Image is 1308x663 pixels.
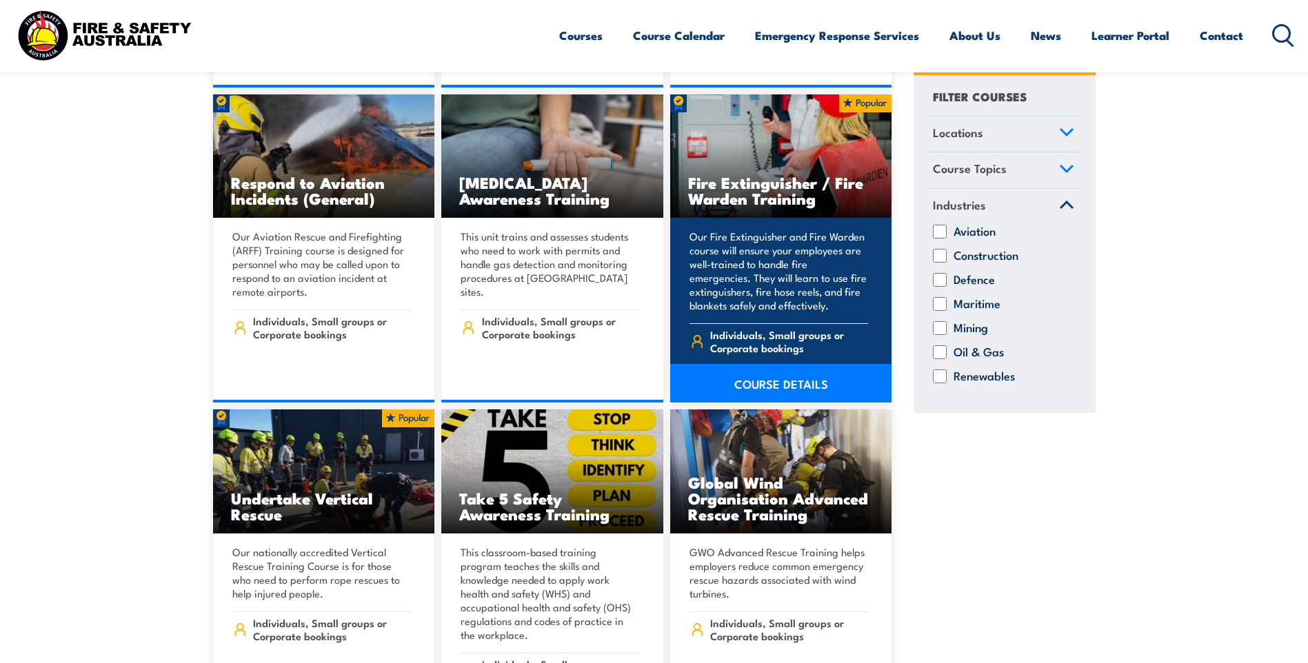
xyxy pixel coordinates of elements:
img: Global Wind Organisation Advanced Rescue TRAINING [670,409,892,533]
p: GWO Advanced Rescue Training helps employers reduce common emergency rescue hazards associated wi... [690,545,869,600]
p: Our Fire Extinguisher and Fire Warden course will ensure your employees are well-trained to handl... [690,229,869,312]
p: This unit trains and assesses students who need to work with permits and handle gas detection and... [461,229,640,298]
span: Individuals, Small groups or Corporate bookings [710,328,868,354]
img: Anaphylaxis Awareness TRAINING [441,94,663,218]
a: Fire Extinguisher / Fire Warden Training [670,94,892,218]
label: Defence [954,273,995,287]
a: [MEDICAL_DATA] Awareness Training [441,94,663,218]
a: Course Topics [927,153,1080,189]
a: Locations [927,116,1080,152]
h3: [MEDICAL_DATA] Awareness Training [459,174,645,206]
h3: Take 5 Safety Awareness Training [459,490,645,522]
span: Industries [933,196,986,214]
span: Individuals, Small groups or Corporate bookings [710,616,868,642]
span: Course Topics [933,160,1007,178]
label: Construction [954,249,1018,263]
img: Take 5 Safety Awareness Training [441,409,663,533]
h4: FILTER COURSES [933,87,1027,105]
span: Individuals, Small groups or Corporate bookings [253,616,411,642]
span: Individuals, Small groups or Corporate bookings [482,314,640,340]
label: Oil & Gas [954,345,1004,359]
a: Undertake Vertical Rescue [213,409,435,533]
a: Contact [1200,17,1243,54]
p: This classroom-based training program teaches the skills and knowledge needed to apply work healt... [461,545,640,642]
p: Our Aviation Rescue and Firefighting (ARFF) Training course is designed for personnel who may be ... [232,229,412,298]
img: Fire Extinguisher Fire Warden Training [670,94,892,218]
a: Course Calendar [633,17,725,54]
a: Courses [559,17,603,54]
a: News [1031,17,1061,54]
label: Mining [954,321,988,335]
a: Emergency Response Services [755,17,919,54]
span: Individuals, Small groups or Corporate bookings [253,314,411,340]
a: COURSE DETAILS [670,364,892,402]
a: Global Wind Organisation Advanced Rescue Training [670,409,892,533]
a: Industries [927,189,1080,225]
a: About Us [949,17,1000,54]
img: Undertake Vertical Rescue (1) [213,409,435,533]
label: Renewables [954,369,1015,383]
h3: Respond to Aviation Incidents (General) [231,174,417,206]
span: Locations [933,123,983,142]
label: Aviation [954,225,996,238]
h3: Fire Extinguisher / Fire Warden Training [688,174,874,206]
img: Respond to Aviation Incident (General) TRAINING [213,94,435,218]
p: Our nationally accredited Vertical Rescue Training Course is for those who need to perform rope r... [232,545,412,600]
label: Maritime [954,297,1000,311]
h3: Undertake Vertical Rescue [231,490,417,522]
a: Respond to Aviation Incidents (General) [213,94,435,218]
h3: Global Wind Organisation Advanced Rescue Training [688,474,874,522]
a: Learner Portal [1091,17,1169,54]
